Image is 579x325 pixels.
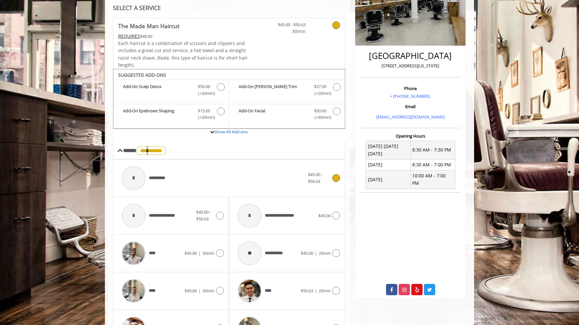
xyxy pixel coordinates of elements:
[198,107,210,114] span: $15.00
[410,170,455,189] td: 10:00 AM - 7:00 PM
[319,288,331,294] span: 20min
[319,250,331,256] span: 20min
[239,107,307,121] b: Add-On Facial
[185,288,197,294] span: $45.00
[195,114,214,121] span: (+20min )
[267,18,306,35] a: $45.00 - $50.63
[366,159,411,170] td: [DATE]
[318,213,331,219] span: $45.00
[376,114,445,120] a: [EMAIL_ADDRESS][DOMAIN_NAME]
[199,250,201,256] span: |
[185,250,197,256] span: $45.00
[118,33,248,40] div: $48.00
[362,86,459,91] h3: Phone
[202,288,214,294] span: 30min
[239,83,307,97] b: Add-On [PERSON_NAME] Trim
[308,172,323,184] span: $45.00 - $50.63
[366,170,411,189] td: [DATE]
[301,250,313,256] span: $45.00
[232,107,341,123] label: Add-On Facial
[113,5,345,11] div: SELECT A SERVICE
[123,107,191,121] b: Add-On Eyebrows Shaping
[117,83,225,98] label: Add-On Scalp Detox
[410,159,455,170] td: 8:30 AM - 7:00 PM
[123,83,191,97] b: Add-On Scalp Detox
[118,72,166,78] b: SUGGESTED ADD-ONS
[202,250,214,256] span: 30min
[314,107,326,114] span: $50.00
[311,90,330,97] span: (+20min )
[315,288,317,294] span: |
[267,28,306,35] span: 30min
[362,51,459,61] h2: [GEOGRAPHIC_DATA]
[366,141,411,159] td: [DATE] [DATE] [DATE]
[314,83,326,90] span: $27.00
[315,250,317,256] span: |
[311,114,330,121] span: (+40min )
[113,69,345,129] div: The Made Man Haircut Add-onS
[361,134,460,138] h3: Opening Hours
[118,33,140,39] span: This service needs some Advance to be paid before we block your appointment
[301,288,313,294] span: $50.63
[196,209,211,222] span: $45.00 - $50.63
[198,83,210,90] span: $50.00
[195,90,214,97] span: (+20min )
[118,40,248,68] span: Each haircut is a combination of scissors and clippers and includes a great cut and service, a ho...
[199,288,201,294] span: |
[410,141,455,159] td: 8:30 AM - 7:30 PM
[232,83,341,98] label: Add-On Beard Trim
[362,104,459,109] h3: Email
[117,107,225,123] label: Add-On Eyebrows Shaping
[214,129,248,135] a: Show All Add-ons
[390,93,431,99] a: + [PHONE_NUMBER].
[362,62,459,69] p: [STREET_ADDRESS][US_STATE]
[118,21,179,30] b: The Made Man Haircut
